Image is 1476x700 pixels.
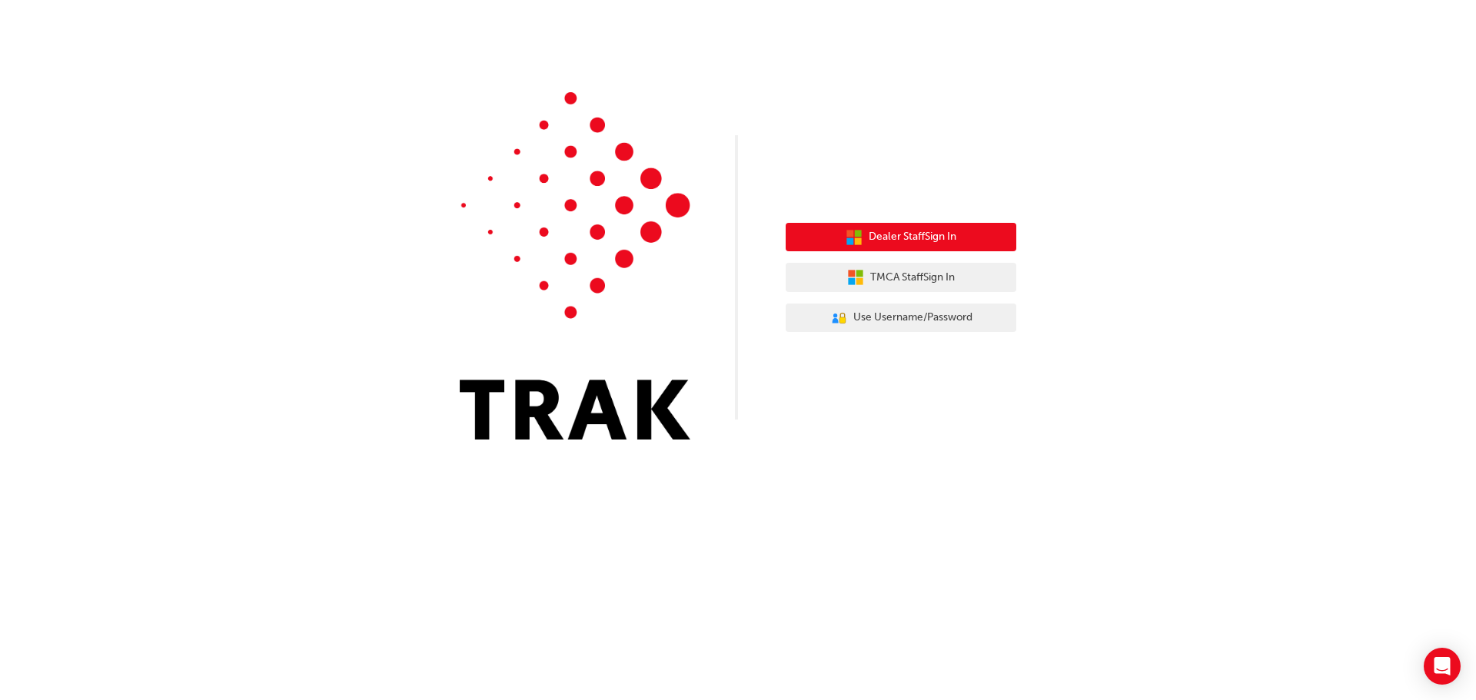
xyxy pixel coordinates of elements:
[1424,648,1461,685] div: Open Intercom Messenger
[870,269,955,287] span: TMCA Staff Sign In
[853,309,972,327] span: Use Username/Password
[786,304,1016,333] button: Use Username/Password
[460,92,690,440] img: Trak
[786,263,1016,292] button: TMCA StaffSign In
[786,223,1016,252] button: Dealer StaffSign In
[869,228,956,246] span: Dealer Staff Sign In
